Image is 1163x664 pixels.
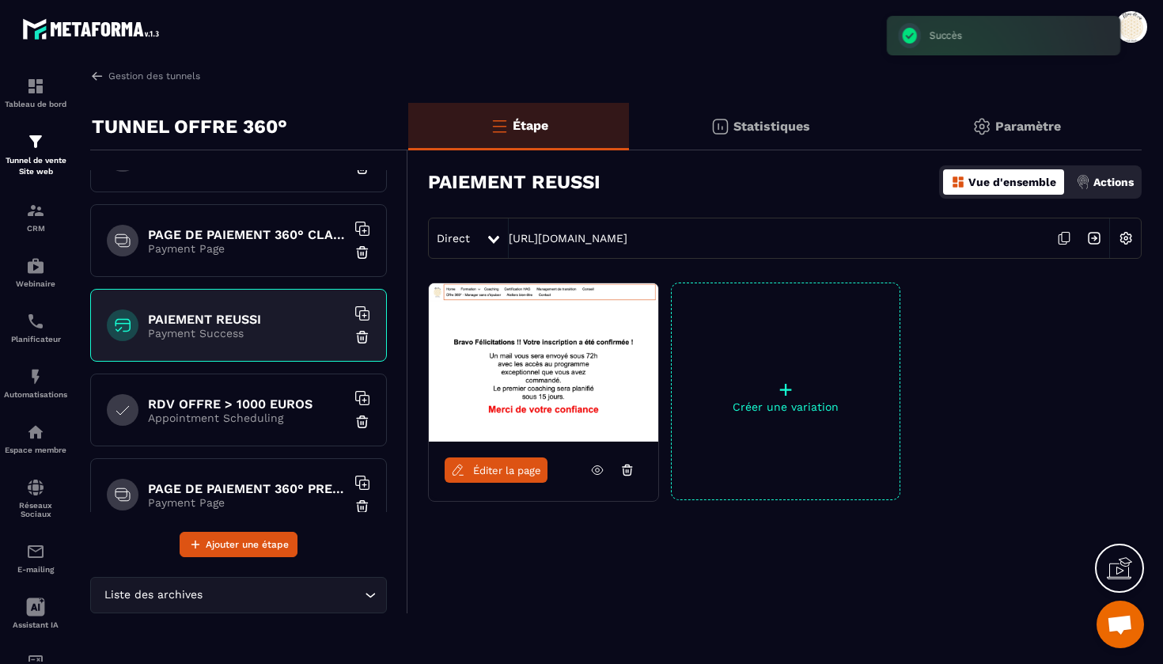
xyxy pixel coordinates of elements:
[4,586,67,641] a: Assistant IA
[473,465,541,476] span: Éditer la page
[4,355,67,411] a: automationsautomationsAutomatisations
[148,227,346,242] h6: PAGE DE PAIEMENT 360° CLASSIQUE
[4,620,67,629] p: Assistant IA
[995,119,1061,134] p: Paramètre
[4,224,67,233] p: CRM
[972,117,991,136] img: setting-gr.5f69749f.svg
[4,155,67,177] p: Tunnel de vente Site web
[437,232,470,245] span: Direct
[354,329,370,345] img: trash
[148,157,346,170] p: Waiting Page
[148,312,346,327] h6: PAIEMENT REUSSI
[1111,223,1141,253] img: setting-w.858f3a88.svg
[4,466,67,530] a: social-networksocial-networkRéseaux Sociaux
[148,397,346,412] h6: RDV OFFRE > 1000 EUROS
[4,189,67,245] a: formationformationCRM
[4,565,67,574] p: E-mailing
[4,446,67,454] p: Espace membre
[148,481,346,496] h6: PAGE DE PAIEMENT 360° PREMIUM
[26,423,45,442] img: automations
[26,77,45,96] img: formation
[206,586,361,604] input: Search for option
[4,335,67,343] p: Planificateur
[710,117,729,136] img: stats.20deebd0.svg
[354,499,370,514] img: trash
[354,245,370,260] img: trash
[4,279,67,288] p: Webinaire
[513,118,548,133] p: Étape
[22,14,165,44] img: logo
[490,116,509,135] img: bars-o.4a397970.svg
[4,245,67,300] a: automationsautomationsWebinaire
[1079,223,1109,253] img: arrow-next.bcc2205e.svg
[4,411,67,466] a: automationsautomationsEspace membre
[4,390,67,399] p: Automatisations
[354,414,370,430] img: trash
[1076,175,1090,189] img: actions.d6e523a2.png
[1093,176,1134,188] p: Actions
[26,478,45,497] img: social-network
[4,65,67,120] a: formationformationTableau de bord
[26,367,45,386] img: automations
[4,100,67,108] p: Tableau de bord
[148,327,346,340] p: Payment Success
[4,501,67,518] p: Réseaux Sociaux
[4,300,67,355] a: schedulerschedulerPlanificateur
[733,119,810,134] p: Statistiques
[148,242,346,255] p: Payment Page
[92,111,287,142] p: TUNNEL OFFRE 360°
[90,69,104,83] img: arrow
[445,457,547,483] a: Éditer la page
[4,120,67,189] a: formationformationTunnel de vente Site web
[26,256,45,275] img: automations
[148,412,346,424] p: Appointment Scheduling
[26,542,45,561] img: email
[672,400,900,413] p: Créer une variation
[90,69,200,83] a: Gestion des tunnels
[509,232,627,245] a: [URL][DOMAIN_NAME]
[206,537,289,552] span: Ajouter une étape
[1097,601,1144,648] div: Ouvrir le chat
[90,577,387,613] div: Search for option
[672,378,900,400] p: +
[968,176,1056,188] p: Vue d'ensemble
[429,283,658,442] img: image
[26,312,45,331] img: scheduler
[100,586,206,604] span: Liste des archives
[4,530,67,586] a: emailemailE-mailing
[26,201,45,220] img: formation
[180,532,297,557] button: Ajouter une étape
[428,171,600,193] h3: PAIEMENT REUSSI
[951,175,965,189] img: dashboard-orange.40269519.svg
[148,496,346,509] p: Payment Page
[26,132,45,151] img: formation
